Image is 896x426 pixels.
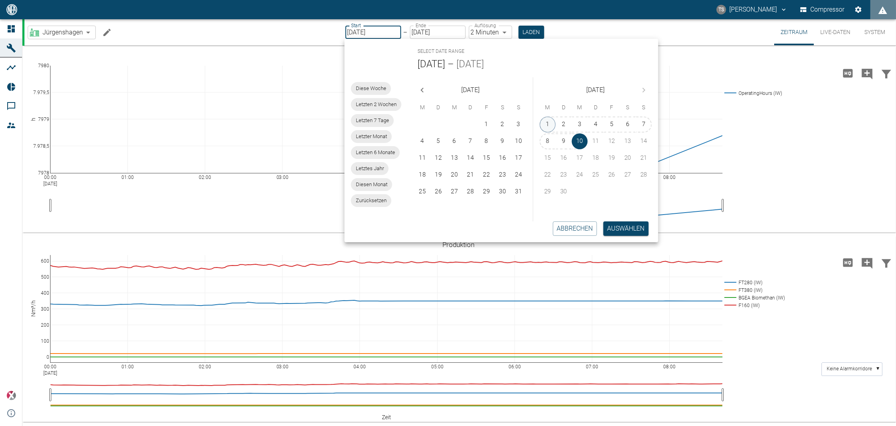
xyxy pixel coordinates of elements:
[351,178,392,191] div: Diesen Monat
[351,22,361,29] label: Start
[345,26,401,39] input: DD.MM.YYYY
[774,19,814,45] button: Zeitraum
[462,184,478,200] button: 28
[541,100,555,116] span: Montag
[799,2,846,17] button: Compressor
[410,26,466,39] input: DD.MM.YYYY
[838,258,858,266] span: Hohe Auflösung
[494,184,511,200] button: 30
[877,252,896,273] button: Daten filtern
[351,181,392,189] span: Diesen Monat
[30,28,83,37] a: Jürgenshagen
[351,100,402,109] span: Letzten 2 Wochen
[351,82,391,95] div: Diese Woche
[418,58,445,71] button: [DATE]
[351,194,391,207] div: Zurücksetzen
[587,84,605,96] span: [DATE]
[414,184,430,200] button: 25
[858,252,877,273] button: Kommentar hinzufügen
[637,100,651,116] span: Sonntag
[351,162,389,175] div: Letztes Jahr
[519,26,544,39] button: Laden
[351,146,400,159] div: Letzten 6 Monate
[42,28,83,37] span: Jürgenshagen
[573,100,587,116] span: Mittwoch
[414,82,430,98] button: Previous month
[827,366,872,372] text: Keine Alarmkorridore
[416,22,426,29] label: Ende
[431,100,446,116] span: Dienstag
[715,2,789,17] button: timo.streitbuerger@arcanum-energy.de
[495,100,510,116] span: Samstag
[511,100,526,116] span: Sonntag
[430,133,446,149] button: 5
[414,167,430,183] button: 18
[445,58,456,71] h5: –
[446,184,462,200] button: 27
[456,58,484,71] button: [DATE]
[494,150,511,166] button: 16
[430,167,446,183] button: 19
[511,150,527,166] button: 17
[716,5,726,14] div: TS
[351,149,400,157] span: Letzten 6 Monate
[478,150,494,166] button: 15
[418,45,464,58] span: Select date range
[414,133,430,149] button: 4
[351,117,394,125] span: Letzten 7 Tage
[404,28,408,37] p: –
[556,117,572,133] button: 2
[589,100,603,116] span: Donnerstag
[461,84,480,96] span: [DATE]
[478,184,494,200] button: 29
[557,100,571,116] span: Dienstag
[858,63,877,84] button: Kommentar hinzufügen
[621,100,635,116] span: Samstag
[620,117,636,133] button: 6
[540,133,556,149] button: 8
[351,130,392,143] div: Letzter Monat
[351,165,389,173] span: Letztes Jahr
[511,133,527,149] button: 10
[605,100,619,116] span: Freitag
[351,133,392,141] span: Letzter Monat
[851,2,866,17] button: Einstellungen
[415,100,430,116] span: Montag
[494,133,511,149] button: 9
[446,167,462,183] button: 20
[603,221,649,236] button: Auswählen
[351,114,394,127] div: Letzten 7 Tage
[462,133,478,149] button: 7
[511,184,527,200] button: 31
[553,221,597,236] button: Abbrechen
[447,100,462,116] span: Mittwoch
[494,167,511,183] button: 23
[494,117,511,133] button: 2
[814,19,857,45] button: Live-Daten
[838,69,858,76] span: Hohe Auflösung
[474,22,496,29] label: Auflösung
[6,4,18,15] img: logo
[572,117,588,133] button: 3
[857,19,893,45] button: System
[351,84,391,92] span: Diese Woche
[446,133,462,149] button: 6
[478,117,494,133] button: 1
[478,133,494,149] button: 8
[479,100,494,116] span: Freitag
[351,98,402,111] div: Letzten 2 Wochen
[572,133,588,149] button: 10
[99,24,115,40] button: Machine bearbeiten
[414,150,430,166] button: 11
[588,117,604,133] button: 4
[636,117,652,133] button: 7
[462,150,478,166] button: 14
[877,63,896,84] button: Daten filtern
[351,197,391,205] span: Zurücksetzen
[462,167,478,183] button: 21
[463,100,478,116] span: Donnerstag
[430,150,446,166] button: 12
[556,133,572,149] button: 9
